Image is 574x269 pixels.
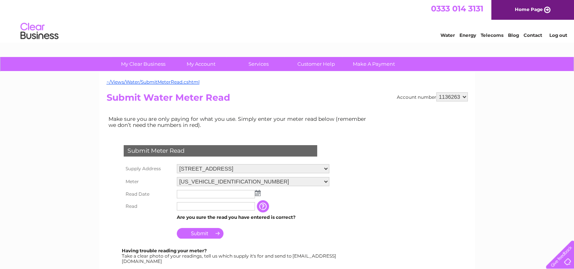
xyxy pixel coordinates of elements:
a: ~/Views/Water/SubmitMeterRead.cshtml [107,79,200,85]
div: Submit Meter Read [124,145,317,157]
h2: Submit Water Meter Read [107,92,468,107]
a: My Account [170,57,232,71]
a: Energy [459,32,476,38]
a: Log out [549,32,567,38]
a: Telecoms [481,32,503,38]
a: Blog [508,32,519,38]
td: Are you sure the read you have entered is correct? [175,212,331,222]
a: Services [227,57,290,71]
b: Having trouble reading your meter? [122,248,207,253]
div: Clear Business is a trading name of Verastar Limited (registered in [GEOGRAPHIC_DATA] No. 3667643... [108,4,467,37]
th: Supply Address [122,162,175,175]
th: Read Date [122,188,175,200]
a: Water [440,32,455,38]
div: Take a clear photo of your readings, tell us which supply it's for and send to [EMAIL_ADDRESS][DO... [122,248,337,264]
img: logo.png [20,20,59,43]
th: Meter [122,175,175,188]
a: My Clear Business [112,57,175,71]
div: Account number [397,92,468,101]
td: Make sure you are only paying for what you use. Simply enter your meter read below (remember we d... [107,114,372,130]
a: 0333 014 3131 [431,4,483,13]
a: Customer Help [285,57,348,71]
a: Contact [524,32,542,38]
img: ... [255,190,261,196]
input: Submit [177,228,223,239]
input: Information [257,200,270,212]
th: Read [122,200,175,212]
a: Make A Payment [343,57,405,71]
